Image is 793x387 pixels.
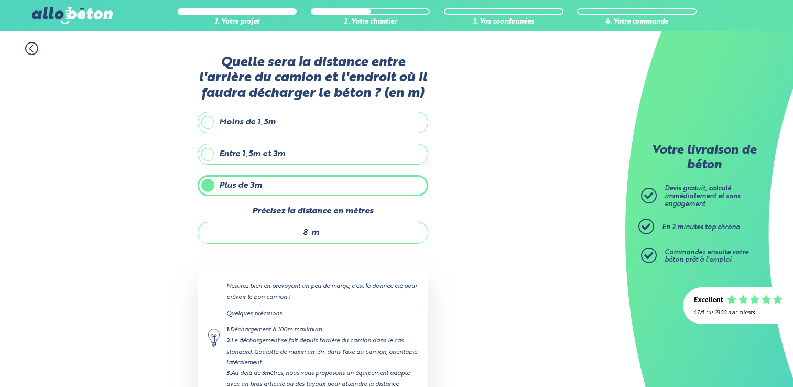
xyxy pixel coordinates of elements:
[198,207,428,216] label: Précisez la distance en mètres
[311,18,430,26] div: 2. Votre chantier
[226,338,231,344] strong: 2.
[700,346,781,375] iframe: Help widget launcher
[226,325,418,336] div: Déchargement à 100m maximum
[577,18,697,26] div: 4. Votre commande
[198,55,428,101] label: Quelle sera la distance entre l'arrière du camion et l'endroit où il faudra décharger le béton ? ...
[198,175,428,196] label: Plus de 3m
[198,144,428,165] label: Entre 1,5m et 3m
[209,228,309,238] input: 0
[178,18,297,26] div: 1. Votre projet
[226,327,230,333] strong: 1.
[198,112,428,133] label: Moins de 1,5m
[311,228,319,238] span: m
[226,371,231,377] strong: 3.
[444,18,563,26] div: 3. Vos coordonnées
[226,281,418,302] p: Mesurez bien en prévoyant un peu de marge, c'est la donnée clé pour prévoir le bon camion !
[226,336,418,368] div: Le déchargement se fait depuis l'arrière du camion dans le cas standard. Goulotte de maximum 3m d...
[226,308,418,319] p: Quelques précisions
[32,7,113,24] img: allobéton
